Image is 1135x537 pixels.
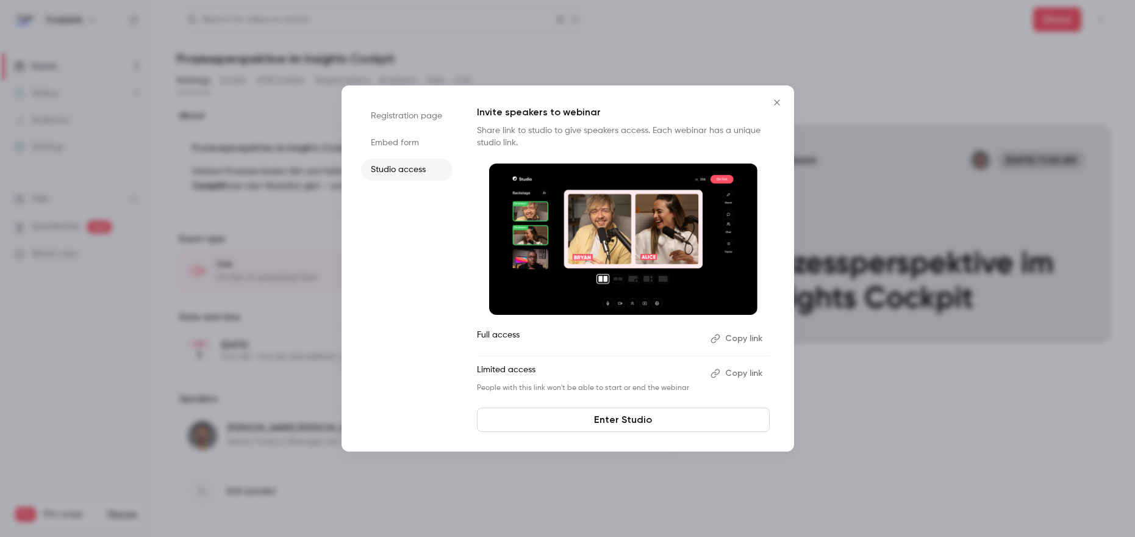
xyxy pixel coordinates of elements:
li: Registration page [361,105,453,127]
p: People with this link won't be able to start or end the webinar [477,383,701,393]
button: Copy link [706,329,770,348]
p: Full access [477,329,701,348]
p: Limited access [477,364,701,383]
li: Studio access [361,159,453,181]
a: Enter Studio [477,408,770,432]
button: Close [765,90,789,115]
li: Embed form [361,132,453,154]
p: Share link to studio to give speakers access. Each webinar has a unique studio link. [477,124,770,149]
p: Invite speakers to webinar [477,105,770,120]
img: Invite speakers to webinar [489,164,757,315]
button: Copy link [706,364,770,383]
